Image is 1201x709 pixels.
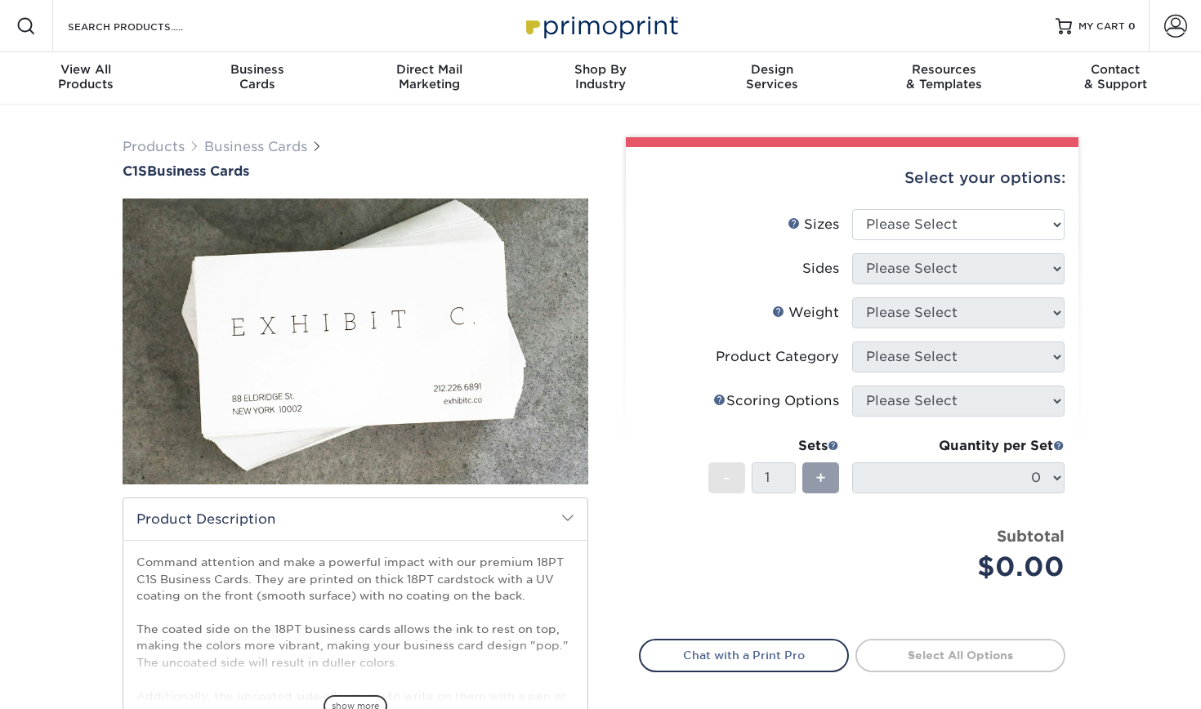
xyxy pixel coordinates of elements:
[788,215,839,234] div: Sizes
[343,52,515,105] a: Direct MailMarketing
[716,347,839,367] div: Product Category
[519,8,682,43] img: Primoprint
[343,62,515,77] span: Direct Mail
[858,62,1029,77] span: Resources
[1128,20,1136,32] span: 0
[723,466,730,490] span: -
[1029,62,1201,91] div: & Support
[1029,62,1201,77] span: Contact
[204,139,307,154] a: Business Cards
[858,62,1029,91] div: & Templates
[708,436,839,456] div: Sets
[1078,20,1125,33] span: MY CART
[66,16,225,36] input: SEARCH PRODUCTS.....
[772,303,839,323] div: Weight
[515,52,686,105] a: Shop ByIndustry
[864,547,1065,586] div: $0.00
[815,466,826,490] span: +
[123,498,587,540] h2: Product Description
[639,147,1065,209] div: Select your options:
[855,639,1065,671] a: Select All Options
[123,139,185,154] a: Products
[123,163,147,179] span: C1S
[172,62,343,91] div: Cards
[802,259,839,279] div: Sides
[123,163,588,179] h1: Business Cards
[123,163,588,179] a: C1SBusiness Cards
[852,436,1065,456] div: Quantity per Set
[858,52,1029,105] a: Resources& Templates
[713,391,839,411] div: Scoring Options
[172,62,343,77] span: Business
[515,62,686,91] div: Industry
[343,62,515,91] div: Marketing
[686,62,858,77] span: Design
[123,109,588,574] img: C1S 01
[686,62,858,91] div: Services
[1029,52,1201,105] a: Contact& Support
[515,62,686,77] span: Shop By
[172,52,343,105] a: BusinessCards
[686,52,858,105] a: DesignServices
[997,527,1065,545] strong: Subtotal
[639,639,849,671] a: Chat with a Print Pro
